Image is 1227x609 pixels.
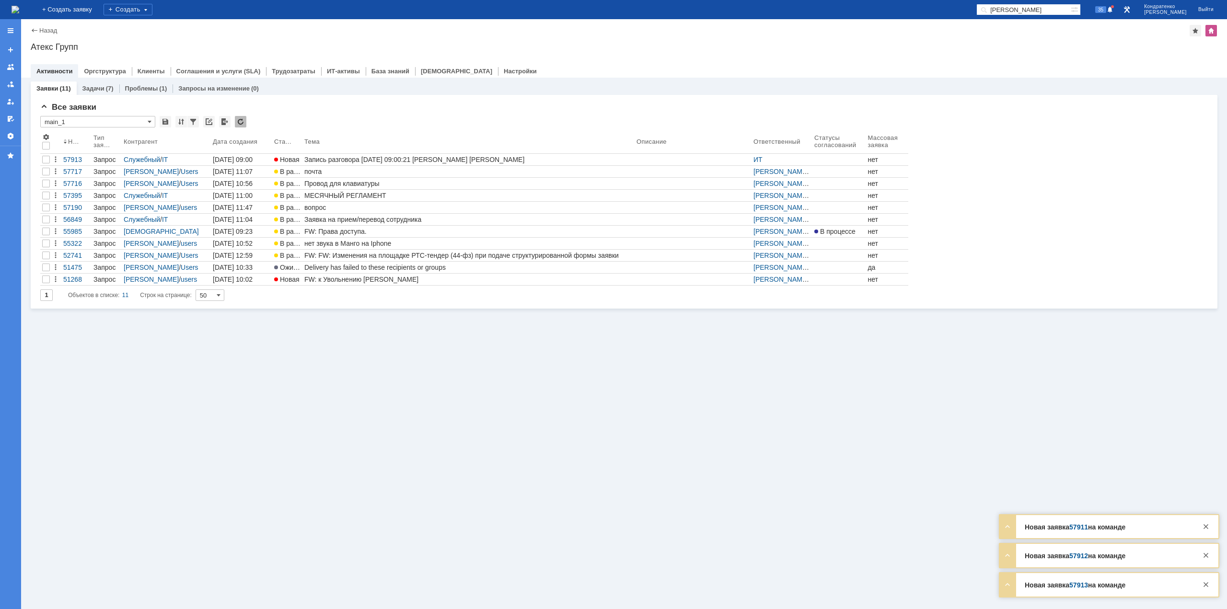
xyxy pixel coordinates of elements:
div: Массовая заявка [868,134,899,149]
div: Провод для клавиатуры [304,180,633,187]
a: нет [866,154,908,165]
div: Действия [52,156,59,163]
div: Действия [52,252,59,259]
a: [DATE] 11:07 [211,166,272,177]
a: [PERSON_NAME] [753,192,809,199]
th: Номер [61,131,92,154]
a: [PERSON_NAME] [753,228,809,235]
a: Назад [39,27,57,34]
div: да [868,264,906,271]
a: users [181,240,197,247]
a: Новая [272,274,302,285]
a: Активности [36,68,72,75]
div: Действия [52,204,59,211]
div: Развернуть [1002,521,1013,532]
a: IT [162,156,168,163]
a: нет [866,202,908,213]
a: Users [181,264,198,271]
span: Расширенный поиск [1071,4,1080,13]
a: [PERSON_NAME] [753,204,809,211]
div: вопрос [304,204,633,211]
div: Фильтрация... [187,116,199,127]
div: Создать [104,4,152,15]
span: Новая [274,156,300,163]
div: Действия [52,240,59,247]
div: 11 [122,289,128,301]
a: Провод для клавиатуры [302,178,635,189]
a: В работе [272,226,302,237]
div: Действия [52,180,59,187]
a: В работе [272,250,302,261]
div: 57190 [63,204,90,211]
div: [DATE] 10:33 [213,264,253,271]
div: Заявка на прием/перевод сотрудника [304,216,633,223]
div: 51268 [63,276,90,283]
a: Users [181,168,198,175]
a: 57913 [1069,581,1088,589]
i: Строк на странице: [68,289,192,301]
div: 55985 [63,228,90,235]
div: / [124,252,209,259]
div: Запрос на обслуживание [93,276,120,283]
a: FW: к Увольнению [PERSON_NAME] [302,274,635,285]
div: Тема [304,138,320,145]
a: [PERSON_NAME] [753,264,809,271]
div: Запрос на обслуживание [93,252,120,259]
span: В работе [274,240,308,247]
a: нет звука в Манго на Iphone [302,238,635,249]
a: [DATE] 12:59 [211,250,272,261]
a: ИТ [753,156,763,163]
a: [DATE] 10:56 [211,178,272,189]
div: нет [868,276,906,283]
a: [PERSON_NAME] [124,276,179,283]
div: Скопировать ссылку на список [203,116,215,127]
div: / [753,204,810,211]
a: Запрос на обслуживание [92,250,122,261]
div: Запрос на обслуживание [93,216,120,223]
a: [DATE] 10:02 [211,274,272,285]
div: нет [868,168,906,175]
span: Объектов в списке: [68,292,119,299]
div: / [124,168,209,175]
a: Оргструктура [84,68,126,75]
a: [DEMOGRAPHIC_DATA][PERSON_NAME] [124,228,199,243]
div: Сортировка... [175,116,187,127]
a: да [866,262,908,273]
a: [PERSON_NAME] [753,180,809,187]
a: ИТ-активы [327,68,360,75]
a: В процессе [812,226,866,237]
a: [DATE] 11:04 [211,214,272,225]
a: нет [866,238,908,249]
a: [PERSON_NAME] [124,240,179,247]
div: нет [868,228,906,235]
div: Статусы согласований [814,134,856,149]
strong: Новая заявка на команде [1025,523,1125,531]
a: IT [162,216,168,223]
a: почта [302,166,635,177]
div: Действия [52,168,59,175]
div: / [124,264,209,271]
a: Запрос на обслуживание [92,154,122,165]
a: [PERSON_NAME] [753,168,809,175]
a: Запрос на обслуживание [92,262,122,273]
a: 52741 [61,250,92,261]
a: [PERSON_NAME] [753,240,809,247]
div: (11) [59,85,70,92]
a: Настройки [504,68,537,75]
div: (7) [106,85,114,92]
div: 51475 [63,264,90,271]
a: Клиенты [138,68,165,75]
div: Закрыть [1200,579,1212,590]
th: Контрагент [122,131,211,154]
a: 55322 [61,238,92,249]
a: В работе [272,166,302,177]
a: Мои согласования [3,111,18,126]
div: / [124,192,209,199]
th: Статус [272,131,302,154]
a: [DATE] 11:47 [211,202,272,213]
a: Запрос на обслуживание [92,166,122,177]
div: Контрагент [124,138,160,145]
a: [PERSON_NAME] [124,252,179,259]
a: В работе [272,202,302,213]
a: Задачи [82,85,104,92]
